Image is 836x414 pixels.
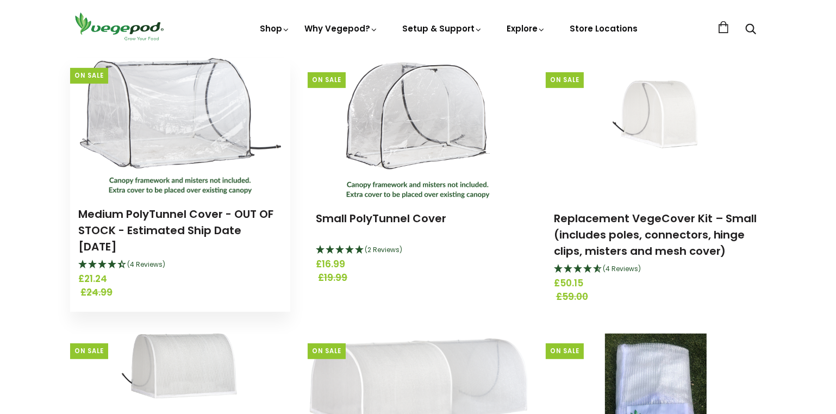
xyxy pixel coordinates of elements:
div: 5 Stars - 2 Reviews [316,243,520,258]
span: £50.15 [554,277,758,291]
img: Vegepod [70,11,168,42]
span: £24.99 [80,286,284,300]
a: Shop [260,23,290,34]
div: 4.25 Stars - 4 Reviews [78,258,282,272]
span: 4.75 Stars - 4 Reviews [603,264,641,273]
span: £21.24 [78,272,282,286]
span: £16.99 [316,258,520,272]
div: 4.75 Stars - 4 Reviews [554,262,758,277]
img: Small PolyTunnel Cover [346,62,490,198]
span: 4.25 Stars - 4 Reviews [127,260,165,269]
a: Search [745,24,756,36]
a: Small PolyTunnel Cover [316,211,446,226]
a: Setup & Support [402,23,483,34]
a: Why Vegepod? [304,23,378,34]
a: Store Locations [570,23,638,34]
span: 5 Stars - 2 Reviews [365,245,402,254]
span: £59.00 [556,290,760,304]
a: Replacement VegeCover Kit – Small (includes poles, connectors, hinge clips, misters and mesh cover) [554,211,757,259]
span: £19.99 [318,271,522,285]
a: Explore [507,23,546,34]
a: Medium PolyTunnel Cover - OUT OF STOCK - Estimated Ship Date [DATE] [78,206,273,254]
img: Replacement VegeCover Kit – Small (includes poles, connectors, hinge clips, misters and mesh cover) [613,62,699,198]
img: Medium PolyTunnel Cover - OUT OF STOCK - Estimated Ship Date September 15th [80,58,281,194]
